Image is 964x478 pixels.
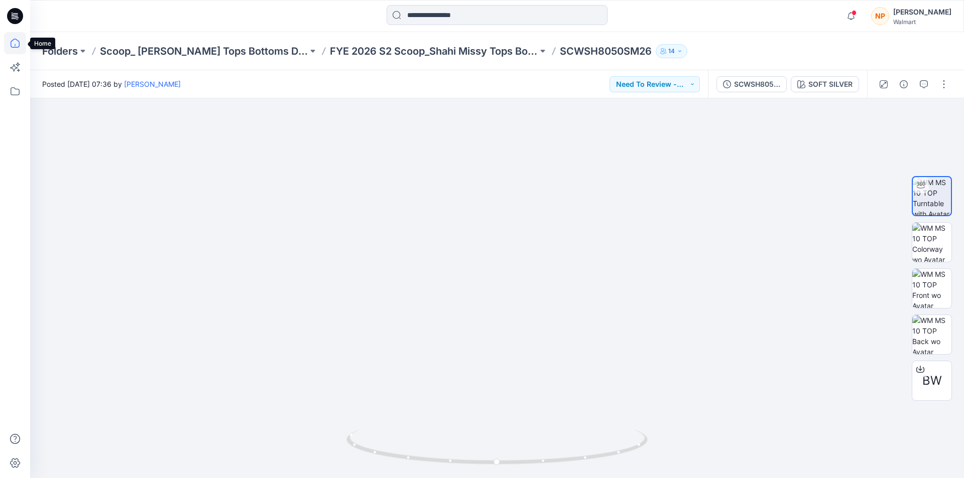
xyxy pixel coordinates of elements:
button: SOFT SILVER [791,76,859,92]
img: WM MS 10 TOP Colorway wo Avatar [912,223,951,262]
button: SCWSH8050SM26 [716,76,787,92]
div: SCWSH8050SM26 [734,79,780,90]
p: SCWSH8050SM26 [560,44,652,58]
a: FYE 2026 S2 Scoop_Shahi Missy Tops Bottoms Dresses Board [330,44,538,58]
div: Walmart [893,18,951,26]
a: Scoop_ [PERSON_NAME] Tops Bottoms Dresses [100,44,308,58]
div: SOFT SILVER [808,79,853,90]
div: NP [871,7,889,25]
button: Details [896,76,912,92]
a: Folders [42,44,78,58]
p: 14 [668,46,675,57]
span: BW [922,372,942,390]
img: WM MS 10 TOP Front wo Avatar [912,269,951,308]
button: 14 [656,44,687,58]
div: [PERSON_NAME] [893,6,951,18]
a: [PERSON_NAME] [124,80,181,88]
span: Posted [DATE] 07:36 by [42,79,181,89]
img: WM MS 10 TOP Turntable with Avatar [913,177,951,215]
img: WM MS 10 TOP Back wo Avatar [912,315,951,354]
